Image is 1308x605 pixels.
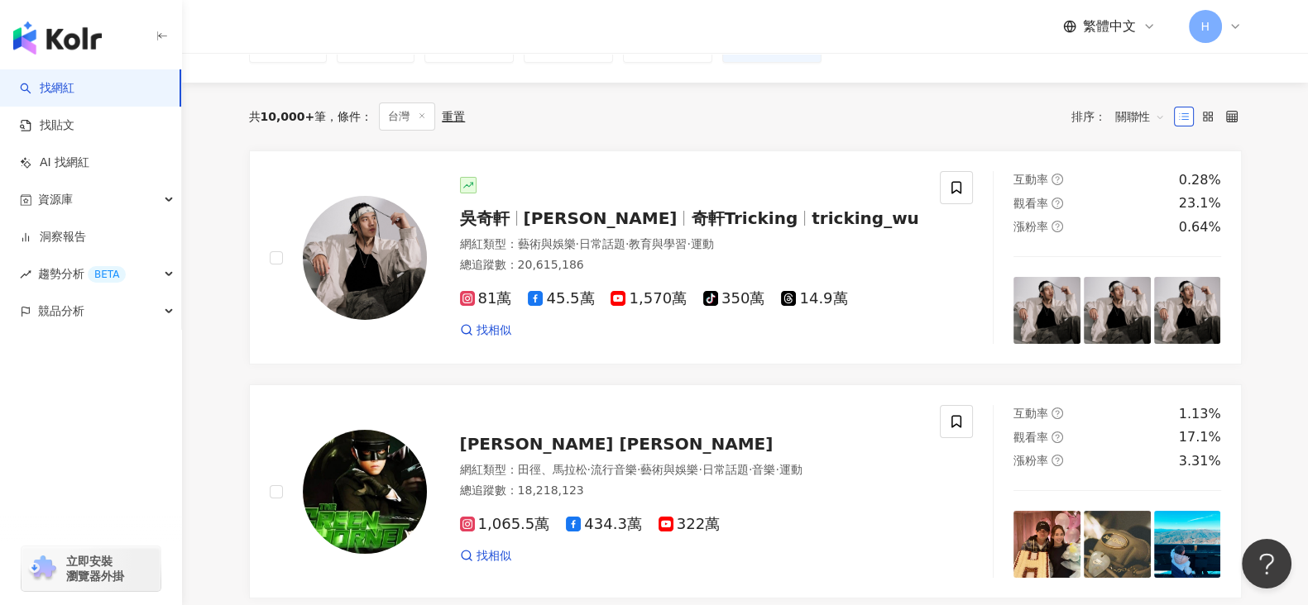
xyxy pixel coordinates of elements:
a: search找網紅 [20,80,74,97]
span: · [576,237,579,250]
div: 排序： [1071,103,1174,130]
span: 運動 [691,237,714,250]
img: post-image [1084,511,1151,578]
div: BETA [88,266,126,283]
a: 找相似 [460,548,511,565]
img: chrome extension [26,555,59,582]
a: KOL Avatar吳奇軒[PERSON_NAME]奇軒Trickingtricking_wu網紅類型：藝術與娛樂·日常話題·教育與學習·運動總追蹤數：20,615,18681萬45.5萬1,5... [249,150,1242,364]
div: 0.28% [1179,171,1221,189]
span: 45.5萬 [528,290,594,307]
span: · [698,463,702,476]
span: 音樂 [752,463,775,476]
a: chrome extension立即安裝 瀏覽器外掛 [22,546,161,591]
div: 共 筆 [249,110,327,123]
span: question-circle [1052,198,1063,209]
span: 1,570萬 [611,290,687,307]
span: 田徑、馬拉松 [518,463,587,476]
span: · [687,237,690,250]
span: 350萬 [703,290,764,307]
img: post-image [1154,511,1221,578]
a: AI 找網紅 [20,155,89,171]
span: 434.3萬 [566,516,642,533]
span: 資源庫 [38,181,73,218]
span: · [749,463,752,476]
div: 0.64% [1179,218,1221,236]
span: 奇軒Tricking [691,208,798,228]
span: 藝術與娛樂 [518,237,576,250]
div: 網紅類型 ： [460,236,921,253]
span: 找相似 [477,548,511,565]
span: question-circle [1052,407,1063,419]
span: 立即安裝 瀏覽器外掛 [66,554,124,584]
span: 運動 [779,463,803,476]
span: question-circle [1052,174,1063,185]
div: 重置 [442,110,465,123]
div: 23.1% [1179,194,1221,212]
div: 3.31% [1179,452,1221,470]
img: post-image [1013,511,1080,578]
span: · [587,463,591,476]
span: 觀看率 [1013,431,1048,444]
img: post-image [1084,277,1151,344]
span: 1,065.5萬 [460,516,550,533]
span: 競品分析 [38,293,84,330]
span: 日常話題 [579,237,625,250]
span: 趨勢分析 [38,255,126,293]
span: 流行音樂 [591,463,637,476]
span: 吳奇軒 [460,208,510,228]
span: 14.9萬 [781,290,847,307]
span: 條件 ： [326,110,372,123]
span: rise [20,269,31,280]
span: · [625,237,629,250]
span: 台灣 [379,102,435,131]
div: 17.1% [1179,428,1221,446]
span: 關聯性 [1115,103,1165,130]
img: logo [13,21,102,55]
span: 日常話題 [702,463,749,476]
span: 互動率 [1013,407,1048,420]
div: 1.13% [1179,405,1221,423]
span: question-circle [1052,455,1063,466]
span: 10,000+ [261,110,315,123]
img: post-image [1013,277,1080,344]
span: H [1200,17,1210,36]
span: 藝術與娛樂 [640,463,698,476]
span: 漲粉率 [1013,220,1048,233]
span: 繁體中文 [1083,17,1136,36]
span: [PERSON_NAME] [PERSON_NAME] [460,434,774,454]
a: 找相似 [460,322,511,339]
a: 洞察報告 [20,229,86,245]
a: 找貼文 [20,117,74,134]
span: question-circle [1052,431,1063,443]
div: 總追蹤數 ： 18,218,123 [460,483,921,499]
span: 教育與學習 [629,237,687,250]
span: [PERSON_NAME] [524,208,678,228]
span: 觀看率 [1013,197,1048,210]
div: 網紅類型 ： [460,462,921,479]
span: 81萬 [460,290,512,307]
span: tricking_wu [812,208,919,228]
span: 322萬 [659,516,720,533]
a: KOL Avatar[PERSON_NAME] [PERSON_NAME]網紅類型：田徑、馬拉松·流行音樂·藝術與娛樂·日常話題·音樂·運動總追蹤數：18,218,1231,065.5萬434.... [249,384,1242,598]
span: 漲粉率 [1013,454,1048,467]
span: · [637,463,640,476]
img: post-image [1154,277,1221,344]
span: question-circle [1052,221,1063,232]
img: KOL Avatar [303,430,427,554]
span: 互動率 [1013,173,1048,186]
span: · [775,463,779,476]
span: 找相似 [477,322,511,339]
img: KOL Avatar [303,196,427,320]
div: 總追蹤數 ： 20,615,186 [460,257,921,274]
iframe: Help Scout Beacon - Open [1242,539,1291,588]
